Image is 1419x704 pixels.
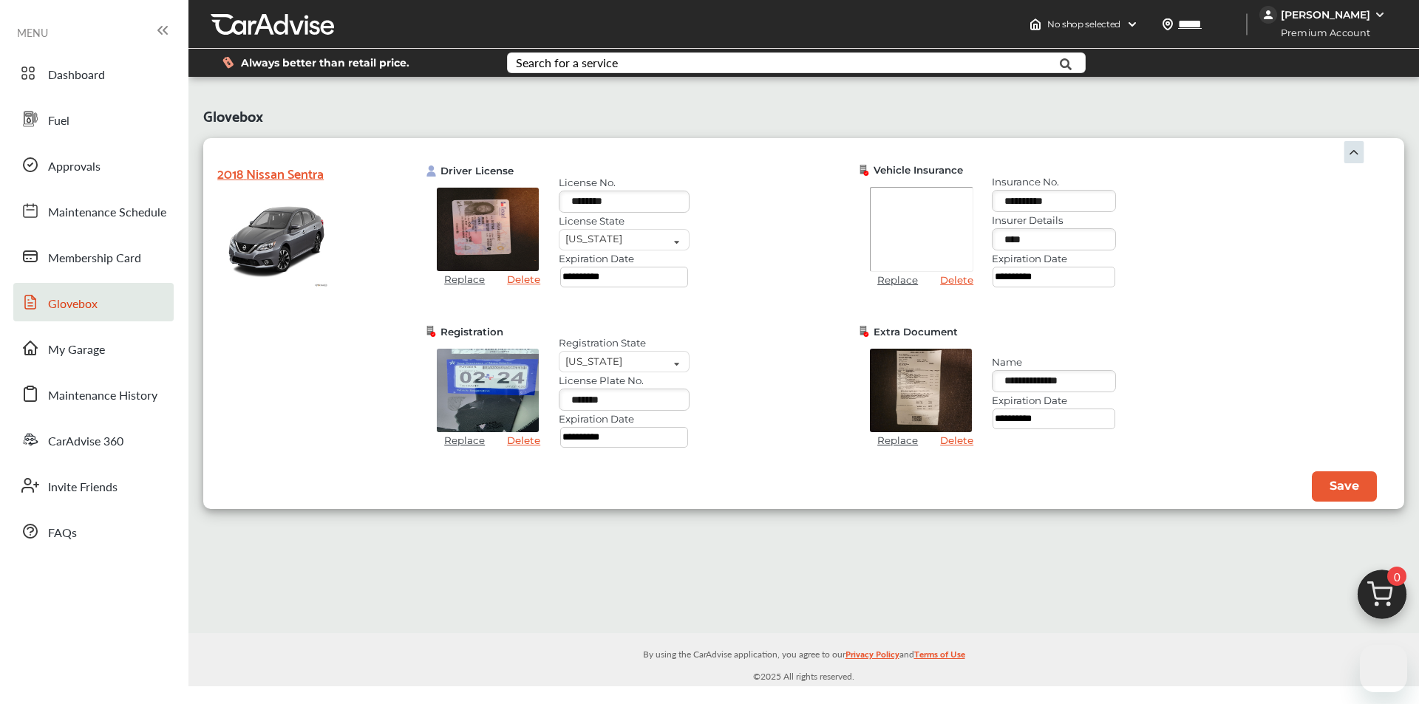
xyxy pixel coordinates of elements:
[565,357,622,366] div: [US_STATE]
[859,164,992,176] div: Document will expire in next 60 days
[845,646,899,669] a: Privacy Policy
[203,99,263,128] span: Glovebox
[188,633,1419,686] div: © 2025 All rights reserved.
[48,203,166,222] span: Maintenance Schedule
[559,177,690,188] label: License No.
[241,58,409,68] span: Always better than retail price.
[1047,18,1120,30] span: No shop selected
[559,253,690,264] label: Expiration Date
[992,214,1116,226] label: Insurer Details
[437,349,539,432] img: tx_registration.jpg
[1312,471,1377,502] button: Save
[1387,567,1406,586] span: 0
[1246,13,1248,35] img: header-divider.bc55588e.svg
[426,326,437,337] img: Ic_driverinsurancenotupdated.7a0394b7.svg
[13,54,174,92] a: Dashboard
[859,165,870,176] img: Ic_driverinsurancenotupdated.7a0394b7.svg
[516,57,618,69] div: Search for a service
[48,157,101,177] span: Approvals
[1030,18,1041,30] img: header-home-logo.8d720a4f.svg
[222,56,234,69] img: dollor_label_vector.a70140d1.svg
[559,337,690,349] label: Registration State
[565,234,622,244] div: [US_STATE]
[1162,18,1174,30] img: location_vector.a44bc228.svg
[48,478,118,497] span: Invite Friends
[1126,18,1138,30] img: header-down-arrow.9dd2ce7d.svg
[13,329,174,367] a: My Garage
[48,112,69,131] span: Fuel
[48,341,105,360] span: My Garage
[1374,9,1386,21] img: WGsFRI8htEPBVLJbROoPRyZpYNWhNONpIPPETTm6eUC0GeLEiAAAAAElFTkSuQmCC
[870,349,972,432] img: discount_tire.jpg
[13,191,174,230] a: Maintenance Schedule
[13,466,174,505] a: Invite Friends
[859,326,992,338] div: Document will expire in next 60 days
[870,274,925,286] a: Replace
[559,375,690,386] label: License Plate No.
[13,375,174,413] a: Maintenance History
[1360,645,1407,692] iframe: Button to launch messaging window
[992,253,1116,264] label: Expiration Date
[13,420,174,459] a: CarAdvise 360
[48,249,141,268] span: Membership Card
[17,27,48,38] span: MENU
[225,191,328,287] img: vehicle
[426,165,437,177] img: Ic_Driver%20license.58b2f069.svg
[1343,141,1365,163] img: Ic_dropdown.3e6f82a4.svg
[48,66,105,85] span: Dashboard
[188,646,1419,661] p: By using the CarAdvise application, you agree to our and
[559,215,690,227] label: License State
[874,326,958,338] span: Extra Document
[13,237,174,276] a: Membership Card
[992,176,1116,188] label: Insurance No.
[500,434,548,446] a: Delete
[559,413,690,425] label: Expiration Date
[1347,563,1418,634] img: cart_icon.3d0951e8.svg
[500,273,548,285] a: Delete
[870,434,925,446] a: Replace
[13,283,174,321] a: Glovebox
[426,326,559,338] div: Document will expire in next 60 days
[914,646,965,669] a: Terms of Use
[437,188,539,271] img: dl_front.jpg
[1259,6,1277,24] img: jVpblrzwTbfkPYzPPzSLxeg0AAAAASUVORK5CYII=
[992,394,1116,406] label: Expiration Date
[874,164,963,176] span: Vehicle Insurance
[440,165,514,177] span: Driver License
[933,434,981,446] a: Delete
[13,512,174,550] a: FAQs
[1261,25,1381,41] span: Premium Account
[48,524,77,543] span: FAQs
[437,434,492,446] a: Replace
[859,326,870,337] img: Ic_driverinsurancenotupdated.7a0394b7.svg
[426,165,559,177] div: Upload Document
[48,432,123,451] span: CarAdvise 360
[437,273,492,285] a: Replace
[992,356,1116,368] label: Name
[933,274,981,286] a: Delete
[1281,8,1370,21] div: [PERSON_NAME]
[13,146,174,184] a: Approvals
[217,161,365,184] div: 2018 Nissan Sentra
[13,100,174,138] a: Fuel
[440,326,503,338] span: Registration
[48,386,157,406] span: Maintenance History
[48,295,98,314] span: Glovebox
